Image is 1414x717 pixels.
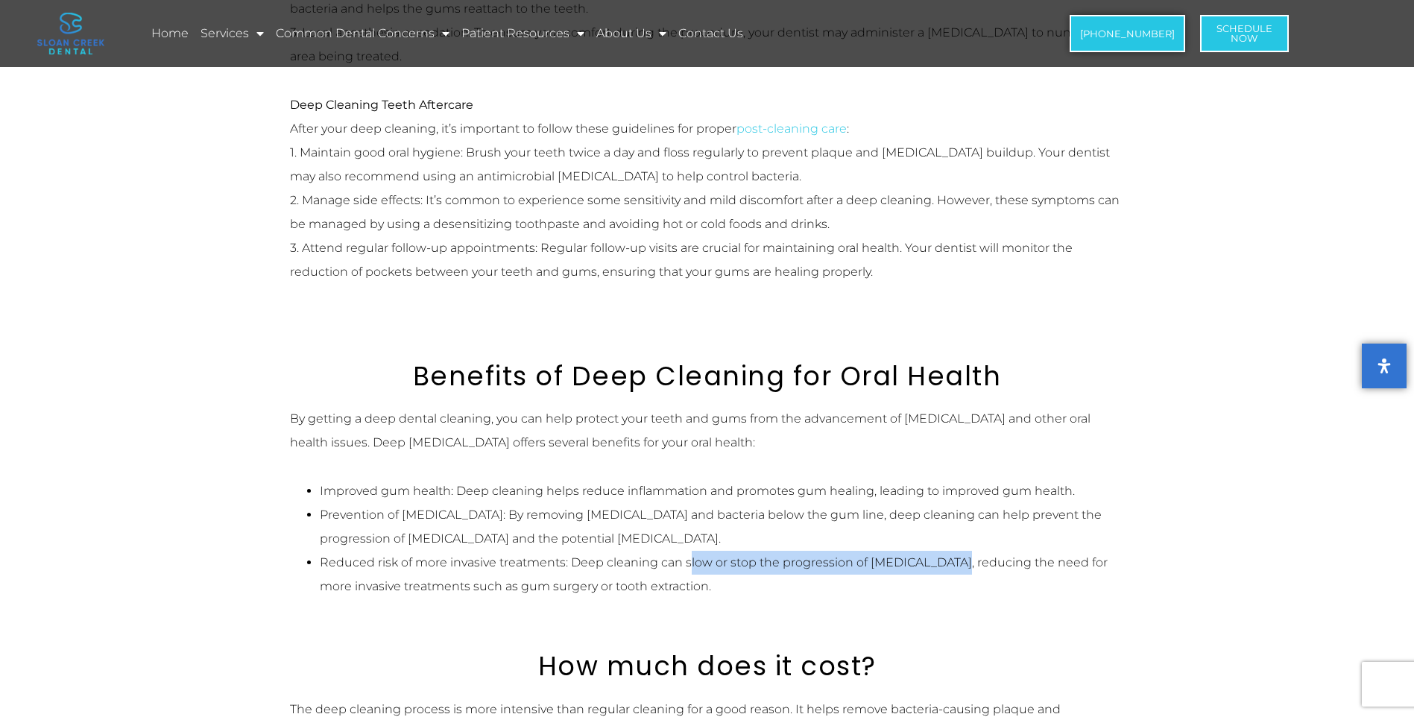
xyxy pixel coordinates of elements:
a: Contact Us [676,16,745,51]
span: [PHONE_NUMBER] [1080,29,1175,39]
a: Common Dental Concerns [274,16,452,51]
strong: Deep Cleaning Teeth Aftercare [290,98,473,112]
a: [PHONE_NUMBER] [1070,15,1185,52]
li: Improved gum health: Deep cleaning helps reduce inflammation and promotes gum healing, leading to... [320,479,1125,503]
a: Services [198,16,266,51]
h2: Benefits of Deep Cleaning for Oral Health [290,361,1125,392]
a: About Us [594,16,669,51]
a: Patient Resources [459,16,587,51]
button: Open Accessibility Panel [1362,344,1407,388]
a: post-cleaning care [736,121,847,136]
p: After your deep cleaning, it’s important to follow these guidelines for proper : 1. Maintain good... [290,93,1125,284]
span: Schedule Now [1216,24,1272,43]
h2: How much does it cost? [290,651,1125,682]
li: Reduced risk of more invasive treatments: Deep cleaning can slow or stop the progression of [MEDI... [320,551,1125,598]
p: By getting a deep dental cleaning, you can help protect your teeth and gums from the advancement ... [290,407,1125,455]
li: Prevention of [MEDICAL_DATA]: By removing [MEDICAL_DATA] and bacteria below the gum line, deep cl... [320,503,1125,551]
nav: Menu [149,16,973,51]
a: ScheduleNow [1200,15,1289,52]
img: logo [37,13,104,54]
a: Home [149,16,191,51]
